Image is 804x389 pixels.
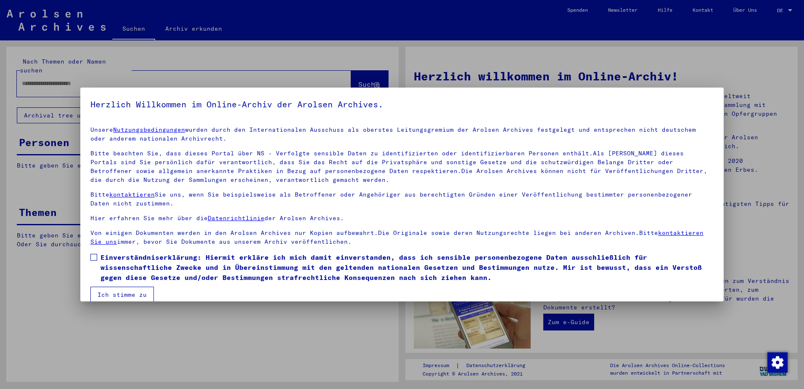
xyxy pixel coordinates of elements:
[90,229,714,246] p: Von einigen Dokumenten werden in den Arolsen Archives nur Kopien aufbewahrt.Die Originale sowie d...
[100,252,714,282] span: Einverständniserklärung: Hiermit erkläre ich mich damit einverstanden, dass ich sensible personen...
[90,125,714,143] p: Unsere wurden durch den Internationalen Ausschuss als oberstes Leitungsgremium der Arolsen Archiv...
[208,214,264,222] a: Datenrichtlinie
[90,149,714,184] p: Bitte beachten Sie, dass dieses Portal über NS - Verfolgte sensible Daten zu identifizierten oder...
[113,126,185,133] a: Nutzungsbedingungen
[109,191,155,198] a: kontaktieren
[90,287,154,303] button: Ich stimme zu
[90,190,714,208] p: Bitte Sie uns, wenn Sie beispielsweise als Betroffener oder Angehöriger aus berechtigten Gründen ...
[90,214,714,223] p: Hier erfahren Sie mehr über die der Arolsen Archives.
[90,98,714,111] h5: Herzlich Willkommen im Online-Archiv der Arolsen Archives.
[767,352,788,373] img: Zustimmung ändern
[90,229,703,245] a: kontaktieren Sie uns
